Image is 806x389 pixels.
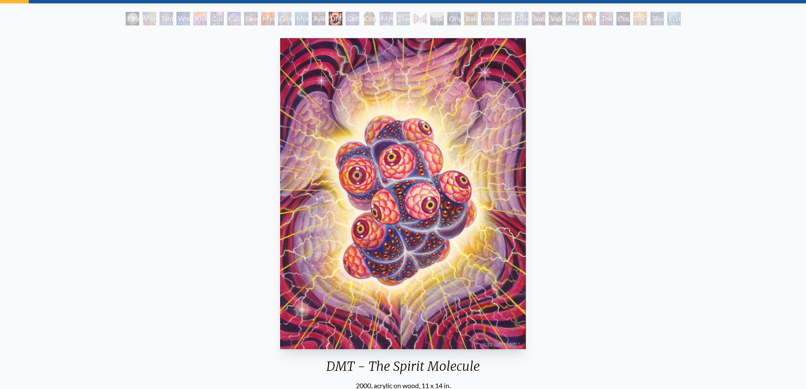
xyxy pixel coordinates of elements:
div: DMT - The Spirit Molecule [277,359,530,381]
div: White Light [583,12,596,25]
div: Glimpsing the Empyrean [278,12,292,25]
div: Ecstasy [667,12,681,25]
div: Polar Unity Spiral [126,12,139,25]
div: Cosmic [DEMOGRAPHIC_DATA] [363,12,376,25]
div: Interbeing [481,12,495,25]
div: Bardo Being [464,12,478,25]
div: Mysteriosa 2 [261,12,275,25]
div: Mystic Eye [380,12,393,25]
div: Tantra [160,12,173,25]
div: Cosmic Consciousness [616,12,630,25]
div: Original Face [447,12,461,25]
div: Hands that See [413,12,427,25]
div: Jewel Being [498,12,512,25]
div: Wonder [176,12,190,25]
div: DMT - The Spirit Molecule [329,12,342,25]
div: Collective Vision [346,12,359,25]
div: Cosmic Creativity [210,12,224,25]
div: Visionary Origin of Language [143,12,156,25]
div: Toward the One [650,12,664,25]
div: Cosmic Artist [227,12,241,25]
div: Monochord [295,12,308,25]
div: Theologue [396,12,410,25]
div: The Great Turn [600,12,613,25]
div: [DEMOGRAPHIC_DATA] [633,12,647,25]
div: Love is a Cosmic Force [244,12,258,25]
img: DMT---The-Spirit-Molecule-2000-Alex-Grey-watermarked.jpg [280,38,526,349]
div: Diamond Being [515,12,528,25]
div: Peyote Being [566,12,579,25]
div: Ayahuasca Visitation [312,12,325,25]
div: Kiss of the [MEDICAL_DATA] [193,12,207,25]
div: Song of Vajra Being [532,12,545,25]
div: Transfiguration [430,12,444,25]
div: Vajra Being [549,12,562,25]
